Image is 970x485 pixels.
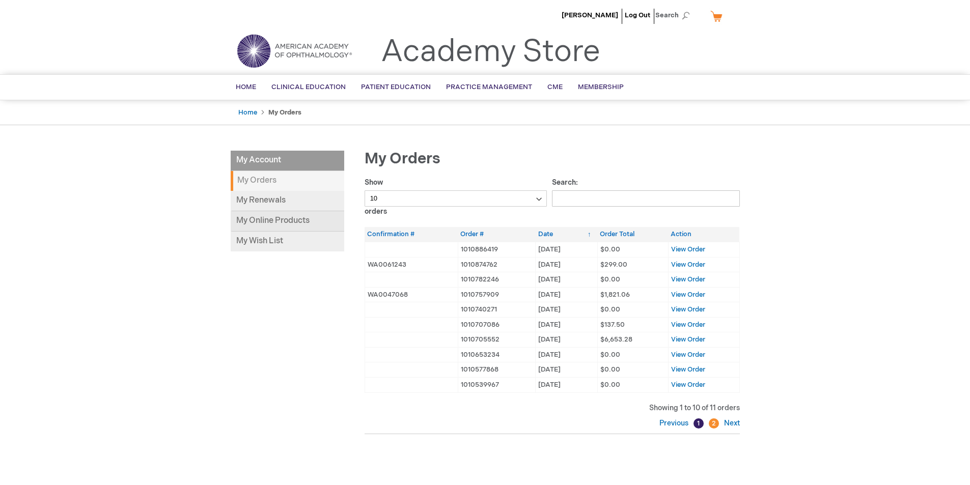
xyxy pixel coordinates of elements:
[600,351,620,359] span: $0.00
[547,83,563,91] span: CME
[536,317,597,332] td: [DATE]
[600,291,630,299] span: $1,821.06
[600,305,620,313] span: $0.00
[536,242,597,257] td: [DATE]
[536,257,597,272] td: [DATE]
[536,272,597,288] td: [DATE]
[709,418,719,429] a: 2
[722,419,740,427] a: Next
[600,321,625,329] span: $137.50
[562,11,618,19] a: [PERSON_NAME]
[671,381,705,389] a: View Order
[671,291,705,299] a: View Order
[600,381,620,389] span: $0.00
[600,365,620,374] span: $0.00
[536,227,597,242] th: Date: activate to sort column ascending
[365,190,547,207] select: Showorders
[458,257,535,272] td: 1010874762
[600,245,620,253] span: $0.00
[361,83,431,91] span: Patient Education
[231,191,344,211] a: My Renewals
[458,378,535,393] td: 1010539967
[236,83,256,91] span: Home
[458,362,535,378] td: 1010577868
[600,275,620,283] span: $0.00
[231,211,344,232] a: My Online Products
[625,11,650,19] a: Log Out
[659,419,691,427] a: Previous
[365,257,458,272] td: WA0061243
[536,332,597,348] td: [DATE]
[552,190,740,207] input: Search:
[655,5,694,25] span: Search
[231,171,344,191] strong: My Orders
[536,347,597,362] td: [DATE]
[671,335,705,344] a: View Order
[458,242,535,257] td: 1010886419
[238,108,257,117] a: Home
[458,347,535,362] td: 1010653234
[671,365,705,374] a: View Order
[381,34,600,70] a: Academy Store
[671,351,705,359] a: View Order
[231,232,344,251] a: My Wish List
[458,227,535,242] th: Order #: activate to sort column ascending
[446,83,532,91] span: Practice Management
[365,150,440,168] span: My Orders
[271,83,346,91] span: Clinical Education
[458,287,535,302] td: 1010757909
[671,305,705,313] a: View Order
[268,108,301,117] strong: My Orders
[668,227,739,242] th: Action: activate to sort column ascending
[597,227,668,242] th: Order Total: activate to sort column ascending
[458,272,535,288] td: 1010782246
[536,362,597,378] td: [DATE]
[458,317,535,332] td: 1010707086
[671,321,705,329] a: View Order
[671,261,705,269] a: View Order
[552,178,740,203] label: Search:
[365,178,547,216] label: Show orders
[458,302,535,318] td: 1010740271
[365,227,458,242] th: Confirmation #: activate to sort column ascending
[458,332,535,348] td: 1010705552
[536,287,597,302] td: [DATE]
[600,335,632,344] span: $6,653.28
[671,245,705,253] a: View Order
[578,83,624,91] span: Membership
[536,302,597,318] td: [DATE]
[365,403,740,413] div: Showing 1 to 10 of 11 orders
[365,287,458,302] td: WA0047068
[536,378,597,393] td: [DATE]
[671,275,705,283] a: View Order
[600,261,627,269] span: $299.00
[694,418,704,429] a: 1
